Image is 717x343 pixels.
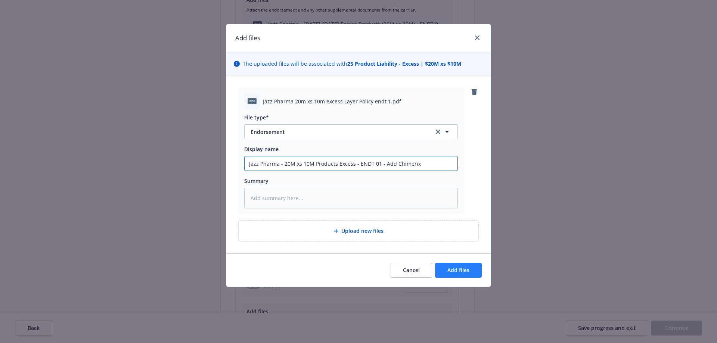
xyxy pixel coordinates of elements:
span: Display name [244,146,279,153]
a: remove [470,87,479,96]
span: Jazz Pharma 20m xs 10m excess Layer Policy endt 1.pdf [263,97,401,105]
span: Endorsement [251,128,423,136]
div: Upload new files [238,220,479,241]
span: Add files [447,266,469,274]
a: close [473,33,482,42]
strong: 25 Product Liability - Excess | $20M xs $10M [347,60,461,67]
button: Endorsementclear selection [244,124,458,139]
span: Cancel [403,266,420,274]
input: Add display name here... [245,156,457,171]
span: Summary [244,177,269,184]
span: pdf [248,98,257,104]
a: clear selection [434,127,443,136]
span: Upload new files [341,227,384,235]
span: The uploaded files will be associated with [243,60,461,68]
button: Cancel [391,263,432,278]
h1: Add files [235,33,260,43]
span: File type* [244,114,269,121]
button: Add files [435,263,482,278]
